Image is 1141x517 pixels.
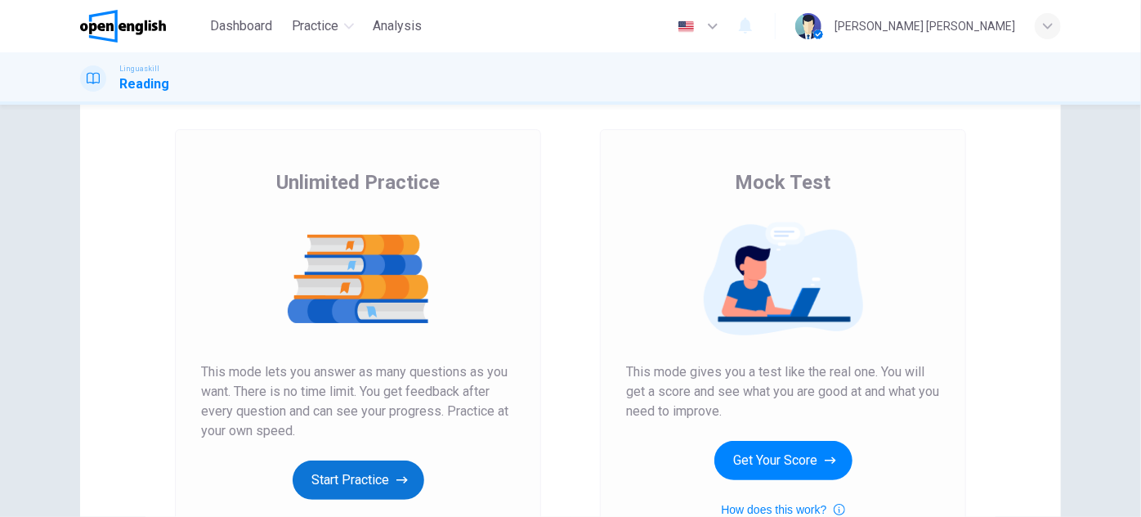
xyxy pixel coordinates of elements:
[834,16,1015,36] div: [PERSON_NAME] [PERSON_NAME]
[292,16,339,36] span: Practice
[80,10,204,43] a: OpenEnglish logo
[210,16,272,36] span: Dashboard
[293,461,424,500] button: Start Practice
[626,362,940,421] span: This mode gives you a test like the real one. You will get a score and see what you are good at a...
[714,441,852,480] button: Get Your Score
[795,13,821,39] img: Profile picture
[119,74,169,94] h1: Reading
[276,169,440,196] span: Unlimited Practice
[285,11,360,41] button: Practice
[204,11,279,41] button: Dashboard
[676,20,696,33] img: en
[736,169,831,196] span: Mock Test
[374,16,423,36] span: Analysis
[201,362,515,441] span: This mode lets you answer as many questions as you want. There is no time limit. You get feedback...
[367,11,429,41] button: Analysis
[80,10,166,43] img: OpenEnglish logo
[119,63,159,74] span: Linguaskill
